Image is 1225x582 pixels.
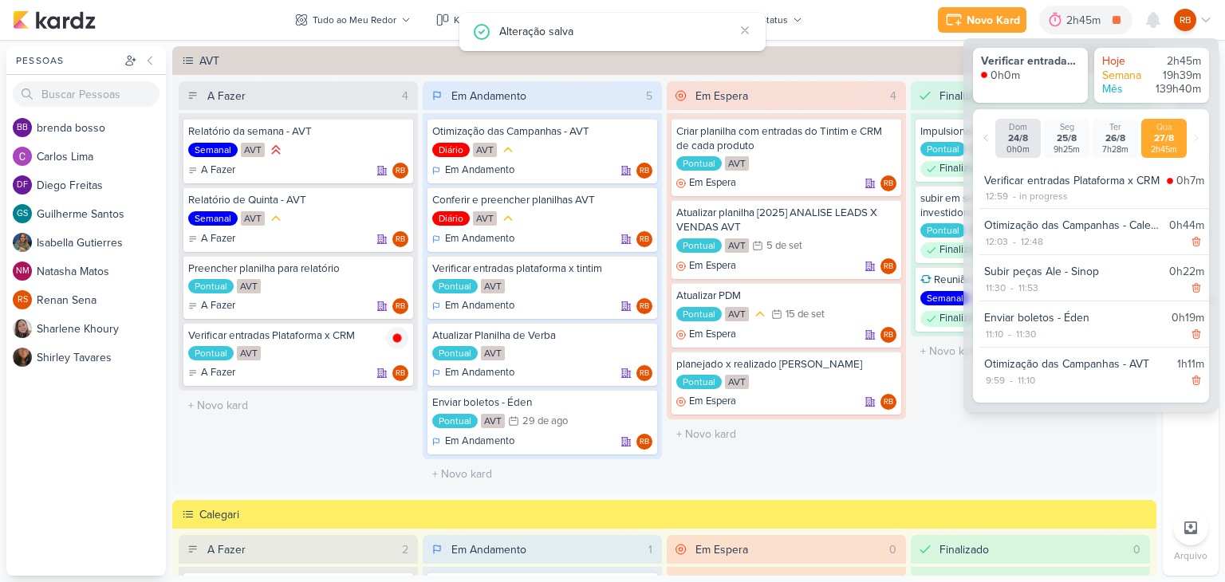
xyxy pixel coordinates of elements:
div: 1 [642,541,659,558]
div: Responsável: Rogerio Bispo [392,231,408,247]
div: Rogerio Bispo [392,298,408,314]
div: Rogerio Bispo [880,327,896,343]
div: Responsável: Rogerio Bispo [636,298,652,314]
div: Pessoas [13,53,121,68]
div: N a t a s h a M a t o s [37,263,166,280]
div: Rogerio Bispo [880,394,896,410]
div: G u i l h e r m e S a n t o s [37,206,166,222]
div: Pontual [920,223,966,238]
div: 12:48 [1019,234,1045,249]
div: Prioridade Média [752,306,768,322]
div: Guilherme Santos [13,204,32,223]
p: RS [18,296,28,305]
div: 19h39m [1153,69,1201,83]
div: Pontual [188,279,234,293]
div: in progress [1019,189,1068,203]
input: + Novo kard [182,394,415,417]
p: RB [884,399,893,407]
div: Rogerio Bispo [636,434,652,450]
div: 0h44m [1169,217,1204,234]
div: Pontual [920,142,966,156]
img: Shirley Tavares [13,348,32,367]
div: Responsável: Rogerio Bispo [636,365,652,381]
img: tracking [981,72,987,78]
div: 2h45m [1066,12,1105,29]
div: Em Andamento [432,434,514,450]
div: Otimização das Campanhas - AVT [984,356,1171,372]
p: A Fazer [201,163,235,179]
div: Reunião com cliente AVT [920,273,1140,287]
div: Natasha Matos [13,262,32,281]
p: RB [640,370,649,378]
input: + Novo kard [670,423,903,446]
div: 9h25m [1047,144,1086,155]
div: 26/8 [1096,132,1135,144]
p: RB [396,167,405,175]
p: Finalizado [939,242,985,258]
p: RB [640,438,649,446]
div: Rogerio Bispo [636,365,652,381]
p: NM [16,267,30,276]
div: Seg [1047,122,1086,132]
div: Finalizado [939,88,989,104]
div: Prioridade Média [500,210,516,226]
div: Responsável: Rogerio Bispo [636,434,652,450]
div: 5 [640,88,659,104]
div: Pontual [676,156,722,171]
div: 0 [883,541,903,558]
div: Diário [432,211,470,226]
div: 0h0m [991,69,1020,83]
div: 11:10 [1016,373,1037,387]
p: RB [640,167,649,175]
div: 2h45m [1144,144,1184,155]
div: Relatório da semana - AVT [188,124,408,139]
div: A Fazer [207,541,246,558]
div: - [1005,327,1014,341]
div: Responsável: Rogerio Bispo [880,175,896,191]
div: - [1010,189,1019,203]
div: Renan Sena [13,290,32,309]
div: AVT [237,346,261,360]
div: A Fazer [207,88,246,104]
div: 27/8 [1144,132,1184,144]
div: Em Espera [695,541,748,558]
div: - [1010,234,1019,249]
div: S h i r l e y T a v a r e s [37,349,166,366]
div: 9:59 [984,373,1006,387]
div: Diego Freitas [13,175,32,195]
div: subir em search um conjunto com termos de investidores - Éden [920,191,1140,220]
div: 11:30 [984,281,1007,295]
div: Em Espera [695,88,748,104]
div: AVT [481,346,505,360]
div: Ter [1096,122,1135,132]
div: Atualizar PDM [676,289,896,303]
p: A Fazer [201,298,235,314]
div: 4 [396,88,415,104]
div: 2 [396,541,415,558]
div: I s a b e l l a G u t i e r r e s [37,234,166,251]
p: Finalizado [939,161,985,177]
div: 0 [1127,541,1147,558]
div: AVT [473,143,497,157]
div: 2h45m [1153,54,1201,69]
div: Finalizado [920,161,991,177]
p: Em Andamento [445,434,514,450]
div: 15 de set [786,309,825,320]
p: RB [396,303,405,311]
div: Semanal [920,291,970,305]
div: Rogerio Bispo [636,163,652,179]
p: Em Andamento [445,298,514,314]
p: Em Espera [689,175,736,191]
div: R e n a n S e n a [37,292,166,309]
div: Verificar entradas Plataforma x CRM [984,172,1160,189]
div: Atualizar planilha [2025] ANALISE LEADS X VENDAS AVT [676,206,896,234]
div: A Fazer [188,365,235,381]
input: Buscar Pessoas [13,81,160,107]
div: 11:53 [1017,281,1040,295]
p: RB [640,303,649,311]
div: Responsável: Rogerio Bispo [880,258,896,274]
div: Responsável: Rogerio Bispo [636,231,652,247]
div: 12:59 [984,189,1010,203]
div: Otimização das Campanhas - AVT [432,124,652,139]
div: Calegari [199,506,1152,523]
